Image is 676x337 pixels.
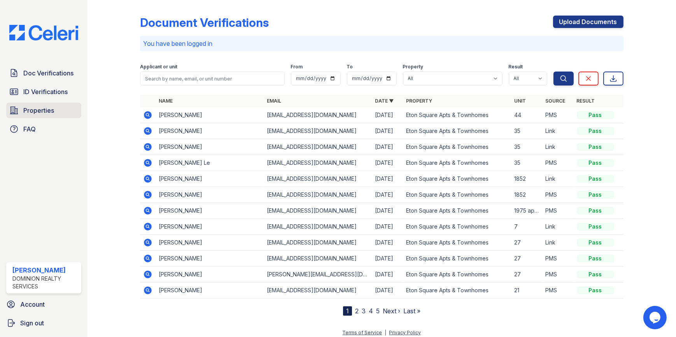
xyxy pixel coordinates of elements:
[3,25,84,40] img: CE_Logo_Blue-a8612792a0a2168367f1c8372b55b34899dd931a85d93a1a3d3e32e68fde9ad4.png
[509,64,523,70] label: Result
[156,267,264,283] td: [PERSON_NAME]
[577,255,614,262] div: Pass
[403,139,511,155] td: Eton Square Apts & Townhomes
[343,306,352,316] div: 1
[643,306,668,329] iframe: chat widget
[511,187,543,203] td: 1852
[403,187,511,203] td: Eton Square Apts & Townhomes
[156,187,264,203] td: [PERSON_NAME]
[23,87,68,96] span: ID Verifications
[372,283,403,299] td: [DATE]
[362,307,366,315] a: 3
[577,207,614,215] div: Pass
[355,307,359,315] a: 2
[156,155,264,171] td: [PERSON_NAME] Le
[511,203,543,219] td: 1975 apt 35
[403,171,511,187] td: Eton Square Apts & Townhomes
[577,159,614,167] div: Pass
[543,283,574,299] td: PMS
[156,171,264,187] td: [PERSON_NAME]
[23,106,54,115] span: Properties
[403,307,420,315] a: Last »
[577,239,614,246] div: Pass
[511,171,543,187] td: 1852
[264,235,372,251] td: [EMAIL_ADDRESS][DOMAIN_NAME]
[156,251,264,267] td: [PERSON_NAME]
[372,203,403,219] td: [DATE]
[156,203,264,219] td: [PERSON_NAME]
[156,139,264,155] td: [PERSON_NAME]
[264,123,372,139] td: [EMAIL_ADDRESS][DOMAIN_NAME]
[369,307,373,315] a: 4
[156,219,264,235] td: [PERSON_NAME]
[577,143,614,151] div: Pass
[511,155,543,171] td: 35
[264,251,372,267] td: [EMAIL_ADDRESS][DOMAIN_NAME]
[546,98,566,104] a: Source
[403,107,511,123] td: Eton Square Apts & Townhomes
[403,219,511,235] td: Eton Square Apts & Townhomes
[264,187,372,203] td: [EMAIL_ADDRESS][DOMAIN_NAME]
[543,187,574,203] td: PMS
[543,235,574,251] td: Link
[511,267,543,283] td: 27
[23,124,36,134] span: FAQ
[159,98,173,104] a: Name
[383,307,400,315] a: Next ›
[156,235,264,251] td: [PERSON_NAME]
[372,123,403,139] td: [DATE]
[264,171,372,187] td: [EMAIL_ADDRESS][DOMAIN_NAME]
[577,191,614,199] div: Pass
[12,275,78,290] div: Dominion Realty Services
[376,307,380,315] a: 5
[156,123,264,139] td: [PERSON_NAME]
[543,203,574,219] td: PMS
[543,155,574,171] td: PMS
[515,98,526,104] a: Unit
[511,235,543,251] td: 27
[372,187,403,203] td: [DATE]
[385,330,386,335] div: |
[543,171,574,187] td: Link
[543,107,574,123] td: PMS
[403,283,511,299] td: Eton Square Apts & Townhomes
[577,98,595,104] a: Result
[23,68,74,78] span: Doc Verifications
[372,139,403,155] td: [DATE]
[3,315,84,331] a: Sign out
[403,267,511,283] td: Eton Square Apts & Townhomes
[6,84,81,100] a: ID Verifications
[543,267,574,283] td: PMS
[267,98,281,104] a: Email
[577,127,614,135] div: Pass
[372,219,403,235] td: [DATE]
[389,330,421,335] a: Privacy Policy
[156,107,264,123] td: [PERSON_NAME]
[291,64,303,70] label: From
[372,251,403,267] td: [DATE]
[264,139,372,155] td: [EMAIL_ADDRESS][DOMAIN_NAME]
[264,107,372,123] td: [EMAIL_ADDRESS][DOMAIN_NAME]
[403,203,511,219] td: Eton Square Apts & Townhomes
[543,251,574,267] td: PMS
[12,265,78,275] div: [PERSON_NAME]
[375,98,394,104] a: Date ▼
[20,300,45,309] span: Account
[577,175,614,183] div: Pass
[347,64,353,70] label: To
[511,251,543,267] td: 27
[264,219,372,235] td: [EMAIL_ADDRESS][DOMAIN_NAME]
[511,107,543,123] td: 44
[6,65,81,81] a: Doc Verifications
[264,267,372,283] td: [PERSON_NAME][EMAIL_ADDRESS][DOMAIN_NAME]
[577,111,614,119] div: Pass
[543,219,574,235] td: Link
[140,64,177,70] label: Applicant or unit
[511,283,543,299] td: 21
[577,271,614,278] div: Pass
[6,103,81,118] a: Properties
[403,251,511,267] td: Eton Square Apts & Townhomes
[543,139,574,155] td: Link
[372,267,403,283] td: [DATE]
